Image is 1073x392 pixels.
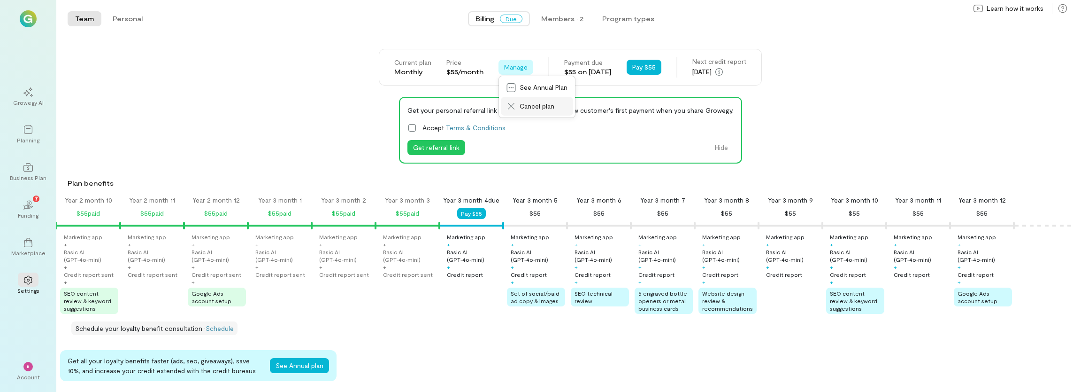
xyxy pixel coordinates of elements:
div: + [255,241,259,248]
div: + [702,263,705,271]
div: Basic AI (GPT‑4o‑mini) [638,248,693,263]
div: $55 [657,208,668,219]
div: Credit report [447,271,483,278]
div: $55 [593,208,605,219]
div: $55 [529,208,541,219]
div: Members · 2 [541,14,583,24]
div: Funding [18,212,38,219]
div: $55 [849,208,860,219]
div: Marketing app [894,233,932,241]
div: Business Plan [10,174,46,181]
a: Business Plan [11,155,45,189]
div: Marketing app [319,233,358,241]
div: + [575,278,578,286]
div: Credit report [766,271,802,278]
div: + [64,278,67,286]
a: Planning [11,118,45,151]
div: Year 3 month 3 [385,196,430,205]
span: 5 engraved bottle openers or metal business cards [638,290,687,312]
a: Settings [11,268,45,302]
div: Basic AI (GPT‑4o‑mini) [766,248,820,263]
div: Basic AI (GPT‑4o‑mini) [447,248,501,263]
div: $55 paid [140,208,164,219]
div: Credit report sent [128,271,177,278]
div: Year 3 month 7 [640,196,685,205]
div: Next credit report [692,57,746,66]
div: $55 [721,208,732,219]
div: Credit report [511,271,547,278]
span: Google Ads account setup [958,290,997,304]
a: Schedule [206,324,234,332]
div: $55 paid [77,208,100,219]
div: + [319,263,322,271]
div: Year 3 month 11 [895,196,941,205]
div: + [447,263,450,271]
div: Price [446,58,483,67]
div: Year 3 month 2 [321,196,366,205]
div: Basic AI (GPT‑4o‑mini) [894,248,948,263]
div: Basic AI (GPT‑4o‑mini) [64,248,118,263]
span: See Annual Plan [520,83,567,92]
button: Hide [709,140,734,155]
a: Terms & Conditions [446,124,506,132]
div: $55 paid [268,208,291,219]
div: Marketing app [511,233,549,241]
div: $55 [912,208,924,219]
div: Marketing app [447,233,485,241]
div: Year 3 month 9 [768,196,813,205]
div: + [319,241,322,248]
div: Marketing app [255,233,294,241]
div: Year 3 month 5 [513,196,558,205]
div: + [638,278,642,286]
div: + [64,241,67,248]
button: Manage [498,60,533,75]
button: Pay $55 [457,208,486,219]
div: Marketing app [128,233,166,241]
a: See Annual Plan [501,78,573,97]
span: 7 [35,194,38,203]
div: + [575,241,578,248]
a: Growegy AI [11,80,45,114]
div: Basic AI (GPT‑4o‑mini) [511,248,565,263]
div: + [766,241,769,248]
div: $55 paid [332,208,355,219]
div: Basic AI (GPT‑4o‑mini) [702,248,757,263]
button: Get referral link [407,140,465,155]
div: + [958,263,961,271]
span: Google Ads account setup [192,290,231,304]
div: Marketing app [638,233,677,241]
div: + [383,263,386,271]
div: + [958,278,961,286]
div: Year 3 month 12 [958,196,1006,205]
div: Marketing app [192,233,230,241]
div: Get your personal referral link and earn 10% on each new customer's first payment when you share ... [407,105,734,115]
button: Team [68,11,101,26]
div: Credit report [702,271,738,278]
div: Year 2 month 11 [129,196,175,205]
div: Monthly [394,67,431,77]
div: Year 3 month 1 [258,196,302,205]
div: $55 paid [396,208,419,219]
div: Credit report [638,271,674,278]
div: + [255,263,259,271]
button: Members · 2 [534,11,591,26]
div: + [958,241,961,248]
div: Basic AI (GPT‑4o‑mini) [958,248,1012,263]
div: $55 paid [204,208,228,219]
div: + [128,241,131,248]
div: + [702,241,705,248]
span: Set of social/paid ad copy & images [511,290,559,304]
div: Basic AI (GPT‑4o‑mini) [128,248,182,263]
div: Basic AI (GPT‑4o‑mini) [575,248,629,263]
div: Basic AI (GPT‑4o‑mini) [830,248,884,263]
div: Year 3 month 10 [831,196,878,205]
span: Accept [422,123,506,133]
div: Credit report [894,271,930,278]
div: Credit report [830,271,866,278]
div: + [766,263,769,271]
div: + [894,263,897,271]
div: Credit report sent [319,271,369,278]
div: + [192,263,195,271]
div: Credit report [958,271,994,278]
div: Year 3 month 4 due [443,196,499,205]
